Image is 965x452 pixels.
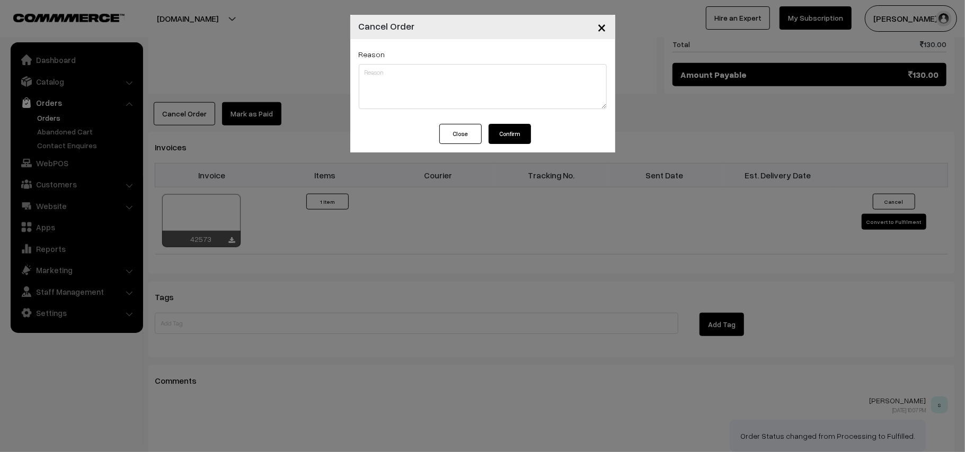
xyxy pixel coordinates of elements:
button: Close [439,124,482,144]
span: × [598,17,607,37]
label: Reason [359,49,385,60]
h4: Cancel Order [359,19,415,33]
button: Confirm [489,124,531,144]
button: Close [589,11,615,43]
